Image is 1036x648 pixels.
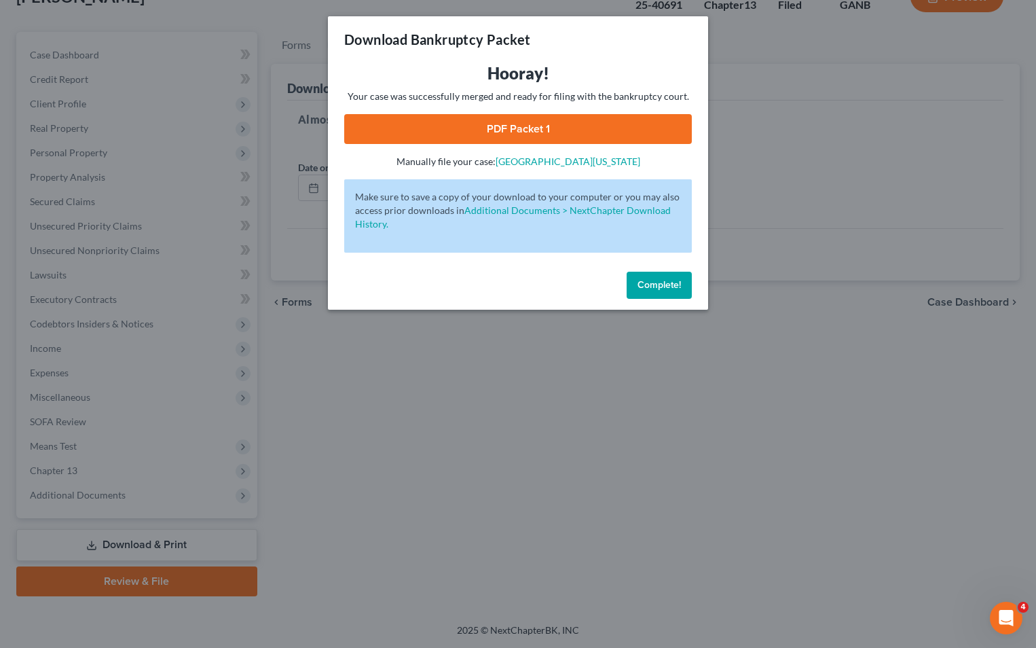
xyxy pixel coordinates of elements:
[344,62,692,84] h3: Hooray!
[1018,602,1029,613] span: 4
[344,30,530,49] h3: Download Bankruptcy Packet
[344,90,692,103] p: Your case was successfully merged and ready for filing with the bankruptcy court.
[627,272,692,299] button: Complete!
[355,204,671,230] a: Additional Documents > NextChapter Download History.
[990,602,1022,634] iframe: Intercom live chat
[355,190,681,231] p: Make sure to save a copy of your download to your computer or you may also access prior downloads in
[344,155,692,168] p: Manually file your case:
[637,279,681,291] span: Complete!
[496,156,640,167] a: [GEOGRAPHIC_DATA][US_STATE]
[344,114,692,144] a: PDF Packet 1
